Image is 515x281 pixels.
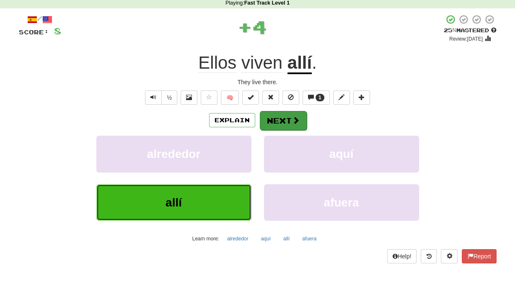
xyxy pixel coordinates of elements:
[444,27,497,34] div: Mastered
[209,113,255,127] button: Explain
[242,90,259,105] button: Set this sentence to 100% Mastered (alt+m)
[323,196,359,209] span: afuera
[279,232,294,245] button: allí
[145,90,162,105] button: Play sentence audio (ctl+space)
[387,249,417,263] button: Help!
[161,90,177,105] button: ½
[166,196,182,209] span: allí
[333,90,350,105] button: Edit sentence (alt+d)
[318,95,321,101] span: 1
[19,78,497,86] div: They live there.
[264,136,419,172] button: aquí
[96,136,251,172] button: alrededor
[256,232,275,245] button: aquí
[329,147,354,160] span: aquí
[19,14,61,25] div: /
[252,16,267,37] span: 4
[54,26,61,36] span: 8
[262,90,279,105] button: Reset to 0% Mastered (alt+r)
[444,27,456,34] span: 25 %
[298,232,321,245] button: afuera
[19,28,49,36] span: Score:
[221,90,239,105] button: 🧠
[198,53,236,73] span: Ellos
[223,232,253,245] button: alrededor
[353,90,370,105] button: Add to collection (alt+a)
[421,249,437,263] button: Round history (alt+y)
[96,184,251,221] button: allí
[449,36,483,42] small: Review: [DATE]
[312,53,317,72] span: .
[264,184,419,221] button: afuera
[287,53,312,74] u: allí
[241,53,282,73] span: viven
[462,249,496,263] button: Report
[181,90,197,105] button: Show image (alt+x)
[303,90,330,105] button: 1
[192,236,219,242] small: Learn more:
[238,14,252,39] span: +
[282,90,299,105] button: Ignore sentence (alt+i)
[201,90,217,105] button: Favorite sentence (alt+f)
[147,147,201,160] span: alrededor
[260,111,307,130] button: Next
[143,90,177,105] div: Text-to-speech controls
